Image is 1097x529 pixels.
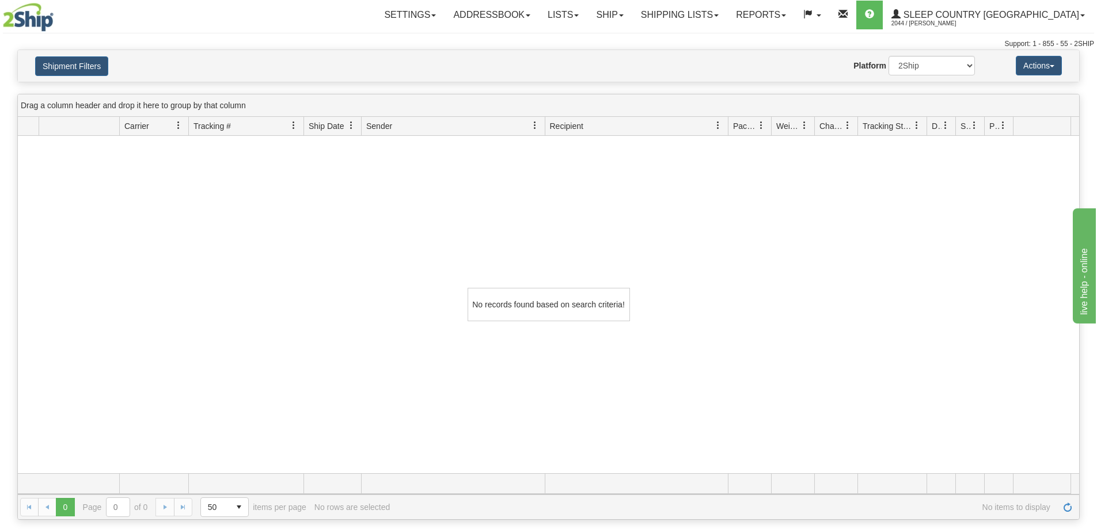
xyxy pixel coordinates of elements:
[838,116,857,135] a: Charge filter column settings
[965,116,984,135] a: Shipment Issues filter column settings
[727,1,795,29] a: Reports
[751,116,771,135] a: Packages filter column settings
[1016,56,1062,75] button: Actions
[3,39,1094,49] div: Support: 1 - 855 - 55 - 2SHIP
[1058,498,1077,516] a: Refresh
[932,120,942,132] span: Delivery Status
[776,120,800,132] span: Weight
[200,497,306,517] span: items per page
[208,501,223,513] span: 50
[901,10,1079,20] span: Sleep Country [GEOGRAPHIC_DATA]
[193,120,231,132] span: Tracking #
[35,56,108,76] button: Shipment Filters
[468,288,630,321] div: No records found based on search criteria!
[907,116,927,135] a: Tracking Status filter column settings
[284,116,303,135] a: Tracking # filter column settings
[539,1,587,29] a: Lists
[56,498,74,516] span: Page 0
[819,120,844,132] span: Charge
[708,116,728,135] a: Recipient filter column settings
[169,116,188,135] a: Carrier filter column settings
[587,1,632,29] a: Ship
[9,7,107,21] div: live help - online
[989,120,999,132] span: Pickup Status
[366,120,392,132] span: Sender
[341,116,361,135] a: Ship Date filter column settings
[200,497,249,517] span: Page sizes drop down
[795,116,814,135] a: Weight filter column settings
[632,1,727,29] a: Shipping lists
[525,116,545,135] a: Sender filter column settings
[375,1,445,29] a: Settings
[993,116,1013,135] a: Pickup Status filter column settings
[83,497,148,517] span: Page of 0
[733,120,757,132] span: Packages
[314,503,390,512] div: No rows are selected
[961,120,970,132] span: Shipment Issues
[1071,205,1096,323] iframe: chat widget
[445,1,539,29] a: Addressbook
[550,120,583,132] span: Recipient
[853,60,886,71] label: Platform
[230,498,248,516] span: select
[309,120,344,132] span: Ship Date
[18,94,1079,117] div: grid grouping header
[3,3,54,32] img: logo2044.jpg
[891,18,978,29] span: 2044 / [PERSON_NAME]
[936,116,955,135] a: Delivery Status filter column settings
[863,120,913,132] span: Tracking Status
[398,503,1050,512] span: No items to display
[883,1,1094,29] a: Sleep Country [GEOGRAPHIC_DATA] 2044 / [PERSON_NAME]
[124,120,149,132] span: Carrier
